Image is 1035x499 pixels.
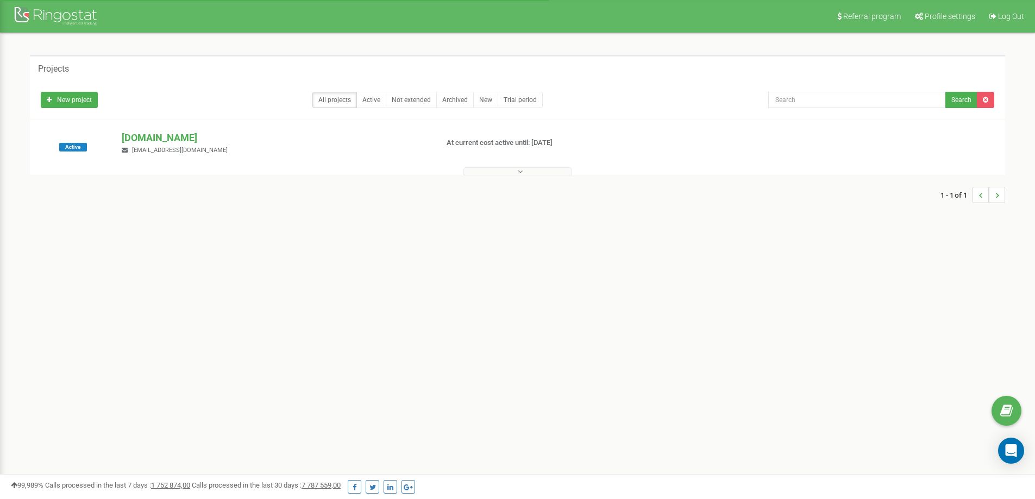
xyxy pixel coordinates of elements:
[473,92,498,108] a: New
[940,176,1005,214] nav: ...
[192,481,341,489] span: Calls processed in the last 30 days :
[45,481,190,489] span: Calls processed in the last 7 days :
[998,438,1024,464] div: Open Intercom Messenger
[940,187,973,203] span: 1 - 1 of 1
[447,138,673,148] p: At current cost active until: [DATE]
[386,92,437,108] a: Not extended
[59,143,87,151] span: Active
[122,131,429,145] p: [DOMAIN_NAME]
[41,92,98,108] a: New project
[132,147,228,154] span: [EMAIL_ADDRESS][DOMAIN_NAME]
[843,12,901,21] span: Referral program
[945,92,977,108] button: Search
[356,92,386,108] a: Active
[925,12,975,21] span: Profile settings
[998,12,1024,21] span: Log Out
[11,481,43,489] span: 99,989%
[768,92,946,108] input: Search
[436,92,474,108] a: Archived
[498,92,543,108] a: Trial period
[312,92,357,108] a: All projects
[302,481,341,489] u: 7 787 559,00
[151,481,190,489] u: 1 752 874,00
[38,64,69,74] h5: Projects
